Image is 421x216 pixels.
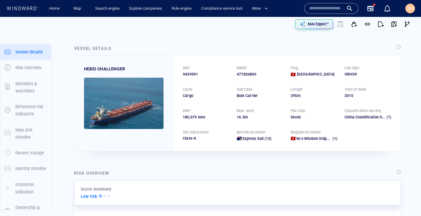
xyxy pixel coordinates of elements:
div: 2010 [345,93,391,98]
div: China Classification Society [345,114,391,120]
button: Visual Link Analysis [401,18,414,31]
p: Subclass [237,87,252,92]
span: More [252,5,268,12]
a: Map [71,3,86,14]
span: . [241,115,242,119]
button: More [250,3,273,14]
p: Low risk [81,193,98,200]
a: Explore companies [127,3,164,14]
a: Risk overview [0,65,51,70]
p: Recent voyage [15,149,44,156]
div: 180,079 tons [183,114,229,120]
span: 16 [237,115,241,119]
div: China Classification Society [345,114,385,120]
a: Behavioral risk indicators [0,107,51,113]
span: (1) [385,114,391,120]
div: VRHD9 [345,72,391,77]
a: Identity timeline [0,166,51,171]
a: Vessel details [0,49,51,54]
a: Ownership & management [0,208,51,214]
span: (1) [332,136,337,141]
p: Flag [291,65,298,71]
a: Home [47,3,62,14]
p: Identity timeline [15,165,46,172]
p: AIS transceiver [183,130,209,135]
p: Classification society [345,108,381,114]
p: IMO [183,65,190,71]
div: Skuld [291,114,337,120]
span: (13) [264,136,272,141]
button: Blacklists & watchlists [0,76,51,99]
button: Behavioral risk indicators [0,99,51,122]
p: Year of build [345,87,366,92]
p: Vessel details [15,48,43,56]
span: Class-A [183,136,196,140]
p: P&I Club [291,108,305,114]
p: Call sign [345,65,359,71]
a: Compliance service tool [199,3,245,14]
p: MMSI [237,65,247,71]
p: DWT [183,108,191,114]
p: Beneficial owner [237,130,266,135]
div: 477826800 [237,72,283,77]
span: SH [407,6,413,11]
button: Risk overview [0,60,51,76]
div: Notification center [384,5,391,12]
p: Map and timeline [15,126,47,141]
button: Add to vessel list [348,18,361,31]
p: Risk overview [15,64,42,71]
button: Map [69,3,88,14]
button: Vessel details [0,44,51,60]
p: Registered owner [291,130,321,135]
p: MAI Expert™ [308,21,329,27]
button: Economic utilization [0,177,51,200]
span: 5 [242,115,245,119]
a: Recent voyage [0,150,51,156]
button: Recent voyage [0,145,51,161]
p: Blacklists & watchlists [15,80,47,95]
span: m [245,115,248,119]
span: 9439591 [183,72,198,77]
a: Express Sail (13) [242,136,271,141]
div: Risk overview [74,169,109,177]
iframe: Chat [395,189,416,211]
p: Behavioral risk indicators [15,103,47,118]
a: Rule engine [169,3,194,14]
span: Express Sail [242,136,264,141]
span: m [297,93,301,98]
button: Map and timeline [0,122,51,145]
div: HEBEI CHALLENGER [84,65,125,73]
p: Score summary [81,185,112,193]
p: Class [183,87,192,92]
span: Ncs Wisdom Shipping Company Limited [296,136,366,141]
button: Get link [361,18,374,31]
button: MAI Expert™ [295,19,333,29]
button: Identity timeline [0,161,51,176]
button: SH [404,2,416,15]
div: Cargo [183,93,229,98]
div: Bulk Carrier [237,93,283,98]
a: Blacklists & watchlists [0,84,51,90]
div: Vessel details [74,45,111,52]
button: Home [45,3,64,14]
button: View on map [387,18,401,31]
a: Search engine [93,3,122,14]
a: Ncs Wisdom Shipping Company Limited (1) [296,136,337,141]
p: Economic utilization [15,181,47,196]
span: 295 [291,93,297,98]
img: 5905c8912f24b14c5d77b547_0 [84,78,164,129]
a: Map and timeline [0,130,51,136]
p: Max. draft [237,108,254,114]
span: [GEOGRAPHIC_DATA] [297,72,334,77]
a: Economic utilization [0,185,51,191]
p: Length [291,87,303,92]
button: Export report [374,18,387,31]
